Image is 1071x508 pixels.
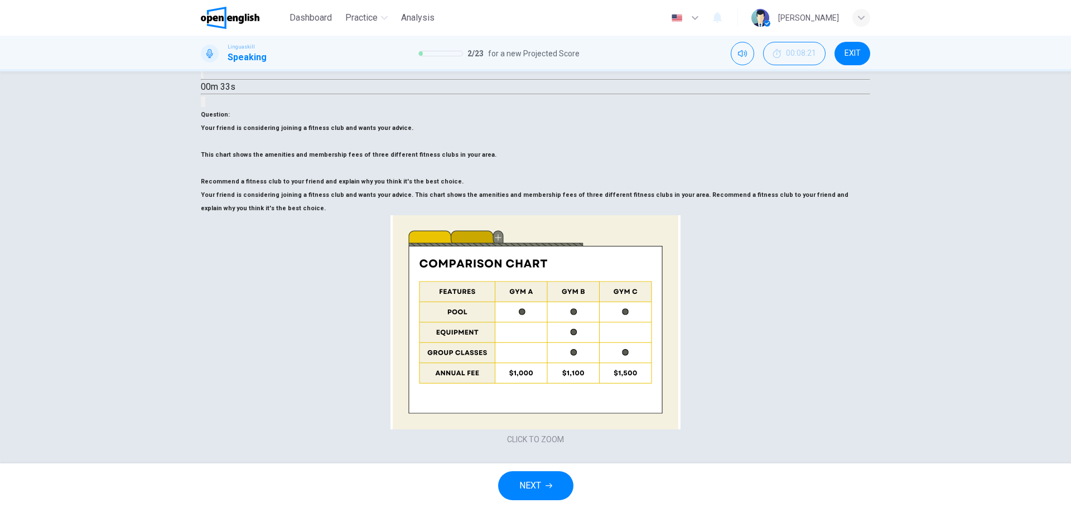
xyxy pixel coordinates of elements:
h1: Speaking [228,51,267,64]
span: Analysis [401,11,435,25]
span: Your friend is considering joining a fitness club and wants your advice. [201,124,413,132]
img: en [670,14,684,22]
span: Your friend is considering joining a fitness club and wants your advice. This chart shows the ame... [201,191,848,212]
img: Profile picture [751,9,769,27]
span: Linguaskill [228,43,255,51]
button: Practice [341,8,392,28]
span: This chart shows the amenities and membership fees of three different fitness clubs in your area. [201,151,496,158]
button: 00:08:21 [763,42,826,65]
div: Hide [763,42,826,65]
button: NEXT [498,471,573,500]
div: Mute [731,42,754,65]
span: Practice [345,11,378,25]
a: OpenEnglish logo [201,7,285,29]
button: Analysis [397,8,439,28]
span: for a new Projected Score [488,47,580,60]
div: [PERSON_NAME] [778,11,839,25]
button: EXIT [834,42,870,65]
span: 00m 33s [201,81,235,92]
span: Recommend a fitness club to your friend and explain why you think it's the best choice. [201,178,464,185]
img: undefined [390,215,681,429]
span: 00:08:21 [786,49,816,58]
div: Question : [201,108,870,122]
button: Dashboard [285,8,336,28]
span: Dashboard [290,11,332,25]
button: CLICK TO ZOOM [503,432,568,447]
span: EXIT [845,49,861,58]
span: NEXT [519,478,541,494]
img: OpenEnglish logo [201,7,259,29]
span: 2 / 23 [467,47,484,60]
